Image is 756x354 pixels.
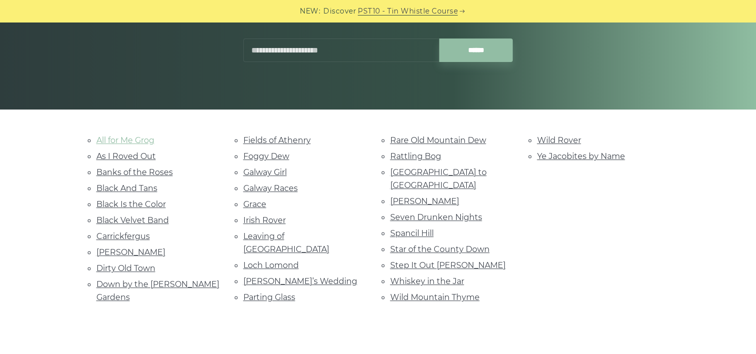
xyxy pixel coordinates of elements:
a: Down by the [PERSON_NAME] Gardens [96,279,219,302]
a: Black Velvet Band [96,215,169,225]
a: Carrickfergus [96,231,150,241]
a: Rare Old Mountain Dew [390,135,486,145]
a: Whiskey in the Jar [390,276,464,286]
a: PST10 - Tin Whistle Course [358,5,458,17]
a: Ye Jacobites by Name [537,151,625,161]
a: Leaving of [GEOGRAPHIC_DATA] [243,231,329,254]
a: Wild Mountain Thyme [390,292,480,302]
a: Grace [243,199,266,209]
a: Star of the County Down [390,244,490,254]
a: Irish Rover [243,215,286,225]
a: [PERSON_NAME]’s Wedding [243,276,357,286]
a: Black And Tans [96,183,157,193]
a: Galway Races [243,183,298,193]
a: Galway Girl [243,167,287,177]
a: Foggy Dew [243,151,289,161]
a: [PERSON_NAME] [390,196,459,206]
a: Dirty Old Town [96,263,155,273]
a: Seven Drunken Nights [390,212,482,222]
span: NEW: [300,5,320,17]
a: As I Roved Out [96,151,156,161]
a: [PERSON_NAME] [96,247,165,257]
a: Spancil Hill [390,228,434,238]
span: Discover [323,5,356,17]
a: Black Is the Color [96,199,166,209]
a: All for Me Grog [96,135,154,145]
a: Rattling Bog [390,151,441,161]
a: Parting Glass [243,292,295,302]
a: [GEOGRAPHIC_DATA] to [GEOGRAPHIC_DATA] [390,167,487,190]
a: Banks of the Roses [96,167,173,177]
a: Wild Rover [537,135,581,145]
a: Step It Out [PERSON_NAME] [390,260,506,270]
a: Loch Lomond [243,260,299,270]
a: Fields of Athenry [243,135,311,145]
